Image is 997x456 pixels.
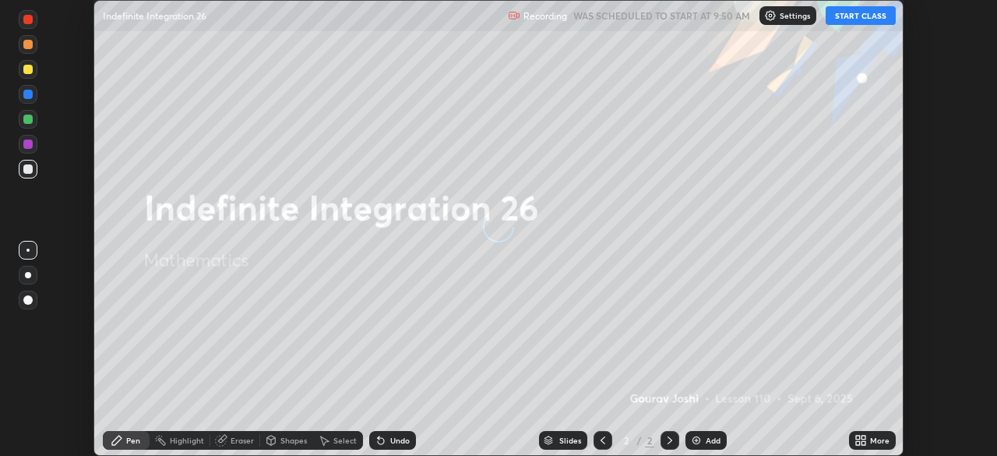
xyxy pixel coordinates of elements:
p: Indefinite Integration 26 [103,9,206,22]
div: Eraser [231,437,254,444]
button: START CLASS [826,6,896,25]
div: Pen [126,437,140,444]
p: Recording [523,10,567,22]
img: recording.375f2c34.svg [508,9,520,22]
div: Undo [390,437,410,444]
div: Slides [559,437,581,444]
p: Settings [780,12,810,19]
div: Select [333,437,357,444]
img: class-settings-icons [764,9,777,22]
div: Shapes [280,437,307,444]
h5: WAS SCHEDULED TO START AT 9:50 AM [573,9,750,23]
div: Highlight [170,437,204,444]
img: add-slide-button [690,434,703,447]
div: 2 [618,436,634,445]
div: More [870,437,890,444]
div: Add [706,437,720,444]
div: / [637,436,642,445]
div: 2 [645,433,654,447]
